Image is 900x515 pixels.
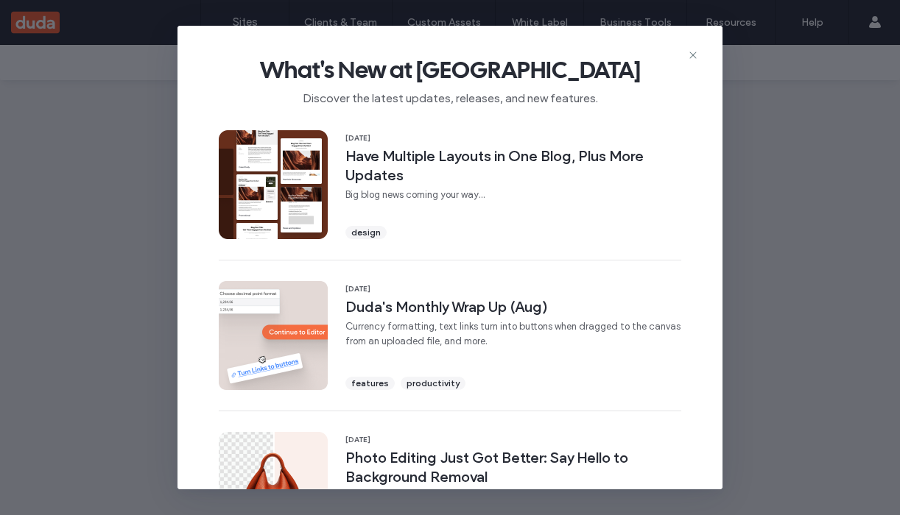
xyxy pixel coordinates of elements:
span: Duda's Monthly Wrap Up (Aug) [345,297,681,316]
span: Have Multiple Layouts in One Blog, Plus More Updates [345,146,681,185]
span: [DATE] [345,435,681,445]
span: What's New at [GEOGRAPHIC_DATA] [201,55,699,85]
span: Discover the latest updates, releases, and new features. [201,85,699,107]
span: design [351,226,381,239]
span: Currency formatting, text links turn into buttons when dragged to the canvas from an uploaded fil... [345,319,681,349]
span: [DATE] [345,133,681,143]
span: [DATE] [345,284,681,294]
span: productivity [407,377,460,390]
span: Photo Editing Just Got Better: Say Hello to Background Removal [345,448,681,486]
span: features [351,377,389,390]
span: Big blog news coming your way... [345,188,681,202]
